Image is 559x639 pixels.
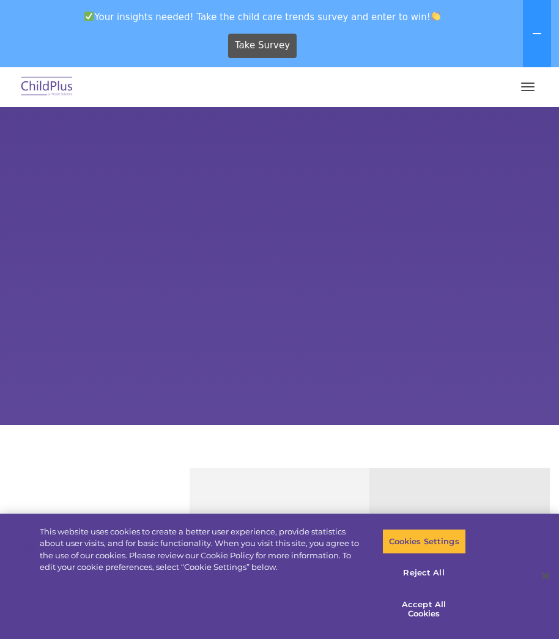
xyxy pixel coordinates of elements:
[40,526,365,574] div: This website uses cookies to create a better user experience, provide statistics about user visit...
[84,12,94,21] img: ✅
[431,12,440,21] img: 👏
[382,592,466,627] button: Accept All Cookies
[382,560,466,586] button: Reject All
[5,5,520,29] span: Your insights needed! Take the child care trends survey and enter to win!
[235,35,290,56] span: Take Survey
[532,563,559,589] button: Close
[228,34,297,58] a: Take Survey
[382,529,466,555] button: Cookies Settings
[18,73,76,102] img: ChildPlus by Procare Solutions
